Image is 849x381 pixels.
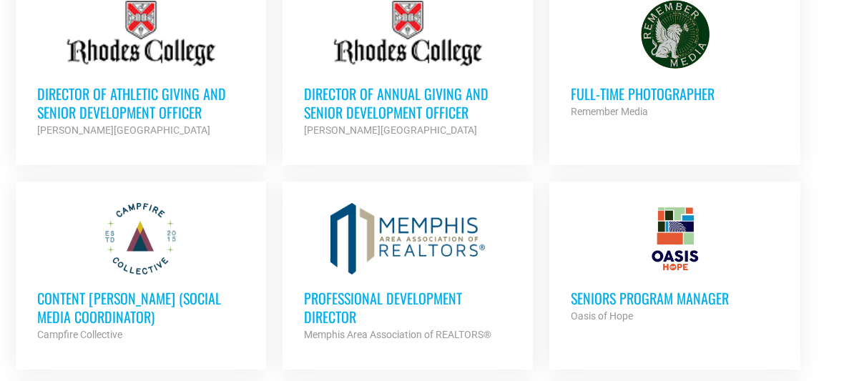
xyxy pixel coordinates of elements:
a: Professional Development Director Memphis Area Association of REALTORS® [283,182,533,365]
h3: Full-Time Photographer [571,84,778,103]
strong: Oasis of Hope [571,310,633,322]
a: Seniors Program Manager Oasis of Hope [549,182,800,346]
strong: Remember Media [571,106,648,117]
strong: Memphis Area Association of REALTORS® [304,329,491,340]
h3: Seniors Program Manager [571,289,778,307]
h3: Director of Annual Giving and Senior Development Officer [304,84,511,122]
strong: [PERSON_NAME][GEOGRAPHIC_DATA] [37,124,210,136]
h3: Professional Development Director [304,289,511,326]
strong: [PERSON_NAME][GEOGRAPHIC_DATA] [304,124,477,136]
strong: Campfire Collective [37,329,122,340]
h3: Content [PERSON_NAME] (Social Media Coordinator) [37,289,245,326]
a: Content [PERSON_NAME] (Social Media Coordinator) Campfire Collective [16,182,266,365]
h3: Director of Athletic Giving and Senior Development Officer [37,84,245,122]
